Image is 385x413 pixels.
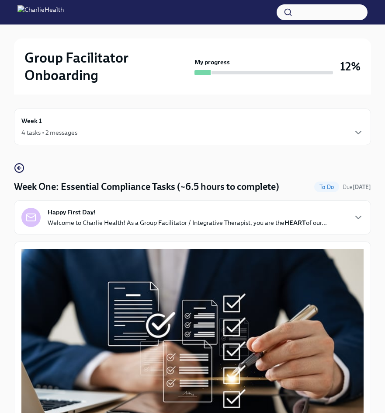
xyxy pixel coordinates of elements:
[314,184,339,190] span: To Do
[284,219,306,227] strong: HEART
[343,184,371,190] span: Due
[14,180,279,193] h4: Week One: Essential Compliance Tasks (~6.5 hours to complete)
[353,184,371,190] strong: [DATE]
[343,183,371,191] span: September 29th, 2025 10:00
[48,208,96,217] strong: Happy First Day!
[24,49,191,84] h2: Group Facilitator Onboarding
[17,5,64,19] img: CharlieHealth
[21,128,77,137] div: 4 tasks • 2 messages
[340,59,361,74] h3: 12%
[48,218,327,227] p: Welcome to Charlie Health! As a Group Facilitator / Integrative Therapist, you are the of our...
[21,116,42,126] h6: Week 1
[194,58,230,66] strong: My progress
